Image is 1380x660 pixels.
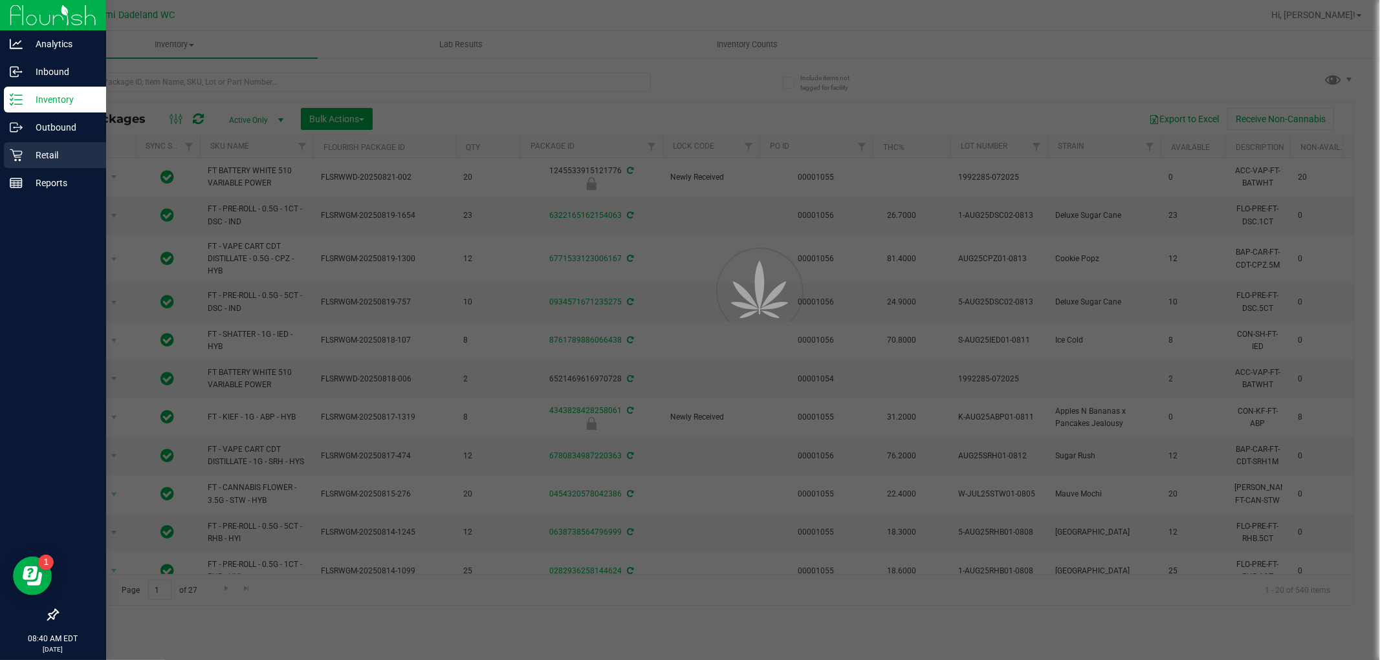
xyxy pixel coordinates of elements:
[23,92,100,107] p: Inventory
[10,176,23,189] inline-svg: Reports
[23,175,100,191] p: Reports
[10,37,23,50] inline-svg: Analytics
[23,36,100,52] p: Analytics
[10,149,23,162] inline-svg: Retail
[38,555,54,570] iframe: Resource center unread badge
[13,557,52,595] iframe: Resource center
[10,93,23,106] inline-svg: Inventory
[6,644,100,654] p: [DATE]
[23,120,100,135] p: Outbound
[10,65,23,78] inline-svg: Inbound
[23,147,100,163] p: Retail
[6,633,100,644] p: 08:40 AM EDT
[23,64,100,80] p: Inbound
[10,121,23,134] inline-svg: Outbound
